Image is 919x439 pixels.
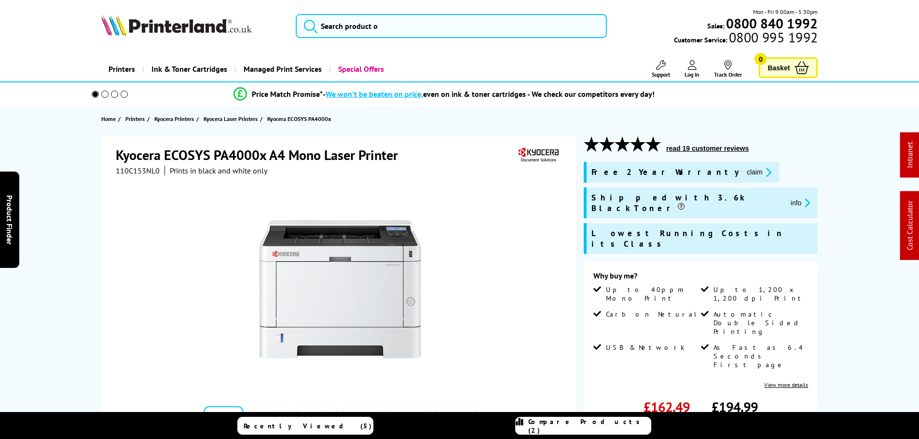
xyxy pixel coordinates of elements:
[5,195,14,244] span: Product Finder
[125,114,145,124] span: Printers
[204,114,260,124] a: Kyocera Laser Printers
[674,33,818,44] span: Customer Service:
[515,417,651,435] a: Compare Products (2)
[591,167,739,178] span: Free 2 Year Warranty
[116,166,160,175] span: 110C153NL0
[905,201,915,251] a: Cost Calculator
[234,57,329,81] a: Managed Print Services
[905,142,915,168] a: Intranet
[591,192,783,213] span: Shipped with 3.6k Black Toner
[154,114,196,124] a: Kyocera Printers
[252,89,323,99] span: Price Match Promise*
[727,33,818,42] span: 0800 995 1992
[142,57,234,81] a: Ink & Toner Cartridges
[323,89,655,99] div: - even on ink & toner cartridges - We check our competitors every day!
[244,422,372,430] span: Recently Viewed (5)
[326,89,423,99] span: We won’t be beaten on price,
[267,114,331,124] span: Kyocera ECOSYS PA4000x
[663,144,752,153] button: read 19 customer reviews
[652,71,670,78] span: Support
[744,167,774,178] button: promo-description
[101,57,142,81] a: Printers
[606,285,699,303] span: Up to 40ppm Mono Print
[125,114,147,124] a: Printers
[685,71,700,78] span: Log In
[713,343,806,369] span: As Fast as 6.4 Seconds First page
[591,228,813,249] span: Lowest Running Costs in its Class
[79,86,810,103] li: modal_Promise
[685,60,700,78] a: Log In
[101,14,252,36] img: Printerland Logo
[154,114,194,124] span: Kyocera Printers
[101,114,118,124] a: Home
[754,53,767,65] span: 0
[606,310,698,319] span: Carbon Netural
[707,21,725,30] span: Sales:
[528,417,651,435] span: Compare Products (2)
[237,417,373,435] a: Recently Viewed (5)
[759,57,818,78] a: Basket 0
[246,195,435,384] img: Kyocera ECOSYS PA4000x
[267,114,333,124] a: Kyocera ECOSYS PA4000x
[768,61,790,74] span: Basket
[329,57,391,81] a: Special Offers
[296,14,607,38] input: Search product o
[151,57,227,81] span: Ink & Toner Cartridges
[713,310,806,336] span: Automatic Double Sided Printing
[726,14,818,32] b: 0800 840 1992
[101,114,116,124] span: Home
[101,14,284,38] a: Printerland Logo
[593,271,808,285] div: Why buy me?
[713,285,806,303] span: Up to 1,200 x 1,200 dpi Print
[712,398,758,416] span: £194.99
[170,166,267,175] i: Prints in black and white only
[725,19,818,28] a: 0800 840 1992
[644,398,690,416] span: £162.49
[516,146,561,164] img: Kyocera
[204,114,258,124] span: Kyocera Laser Printers
[788,197,813,208] button: promo-description
[116,146,408,164] h1: Kyocera ECOSYS PA4000x A4 Mono Laser Printer
[606,343,685,352] span: USB & Network
[753,7,818,16] span: Mon - Fri 9:00am - 5:30pm
[714,60,742,78] a: Track Order
[764,381,808,388] a: View more details
[652,60,670,78] a: Support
